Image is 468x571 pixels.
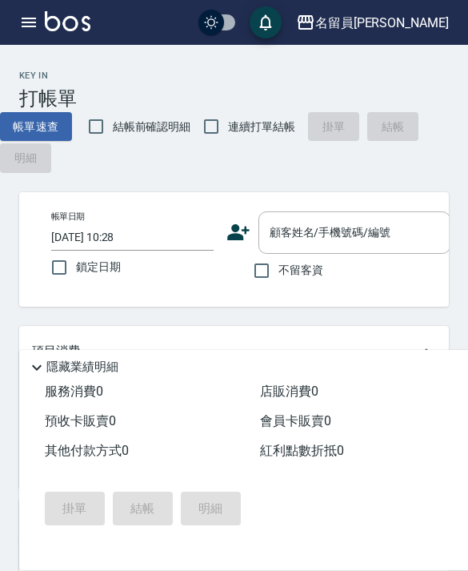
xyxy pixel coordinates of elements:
[290,6,455,39] button: 名留員[PERSON_NAME]
[45,384,103,399] span: 服務消費 0
[19,87,77,110] h3: 打帳單
[260,384,318,399] span: 店販消費 0
[46,359,118,376] p: 隱藏業績明細
[51,210,85,222] label: 帳單日期
[45,443,129,458] span: 其他付款方式 0
[19,326,449,377] div: 項目消費
[51,224,214,251] input: Choose date, selected date is 2025-09-10
[315,13,449,33] div: 名留員[PERSON_NAME]
[250,6,282,38] button: save
[260,443,344,458] span: 紅利點數折抵 0
[19,70,77,81] h2: Key In
[113,119,191,135] span: 結帳前確認明細
[278,262,323,279] span: 不留客資
[45,413,116,428] span: 預收卡販賣 0
[76,259,121,275] span: 鎖定日期
[32,343,80,360] p: 項目消費
[45,11,90,31] img: Logo
[228,119,295,135] span: 連續打單結帳
[260,413,331,428] span: 會員卡販賣 0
